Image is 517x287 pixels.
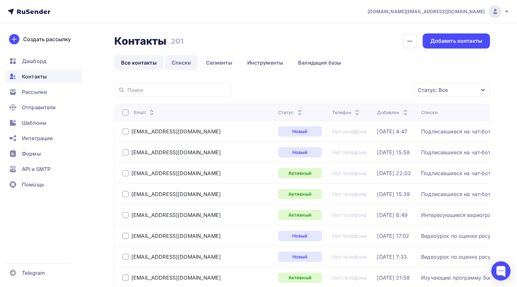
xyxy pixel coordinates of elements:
[278,168,322,178] a: Активный
[5,101,82,114] a: Отправители
[22,150,41,157] span: Формы
[171,37,183,46] h3: 201
[332,109,361,116] div: Телефон
[377,149,410,156] a: [DATE] 15:58
[22,103,56,111] span: Отправители
[377,212,408,218] a: [DATE] 8:49
[291,55,348,70] a: Валидация базы
[131,170,221,176] a: [EMAIL_ADDRESS][DOMAIN_NAME]
[418,86,448,94] div: Статус: Все
[131,149,221,156] a: [EMAIL_ADDRESS][DOMAIN_NAME]
[377,170,411,176] a: [DATE] 22:03
[199,55,239,70] a: Сегменты
[240,55,290,70] a: Инструменты
[114,35,166,48] h2: Контакты
[131,212,221,218] a: [EMAIL_ADDRESS][DOMAIN_NAME]
[377,233,409,239] a: [DATE] 17:02
[22,269,45,277] span: Telegram
[278,126,322,137] a: Новый
[377,274,410,281] a: [DATE] 21:58
[23,35,71,43] div: Создать рассылку
[278,147,322,157] a: Новый
[421,212,505,218] a: Интересующиеся вариограммой
[22,119,46,127] span: Шаблоны
[368,8,485,15] span: [DOMAIN_NAME][EMAIL_ADDRESS][DOMAIN_NAME]
[377,191,410,197] a: [DATE] 15:39
[421,274,506,281] a: Изучающие программу Surfer 23
[421,109,437,116] div: Списки
[131,128,221,135] a: [EMAIL_ADDRESS][DOMAIN_NAME]
[377,128,407,135] a: [DATE] 4:47
[114,55,164,70] a: Все контакты
[430,37,482,45] div: Добавить контакты
[22,88,47,96] span: Рассылки
[278,231,322,241] a: Новый
[332,170,367,176] a: Нет телефона
[332,254,367,260] a: Нет телефона
[5,147,82,160] a: Формы
[131,233,221,239] a: [EMAIL_ADDRESS][DOMAIN_NAME]
[278,210,322,220] a: Активный
[413,83,490,97] button: Статус: Все
[22,165,51,173] span: API и SMTP
[22,73,47,80] span: Контакты
[22,57,46,65] span: Дашборд
[127,86,228,94] input: Поиск
[5,70,82,83] a: Контакты
[332,128,367,135] a: Нет телефона
[5,85,82,98] a: Рассылки
[332,212,367,218] a: Нет телефона
[377,254,407,260] a: [DATE] 7:33
[377,109,409,116] div: Добавлен
[278,252,322,262] div: Новый
[332,233,367,239] a: Нет телефона
[332,149,367,156] a: Нет телефона
[22,134,53,142] span: Интеграции
[131,191,221,197] a: [EMAIL_ADDRESS][DOMAIN_NAME]
[368,5,509,18] a: [DOMAIN_NAME][EMAIL_ADDRESS][DOMAIN_NAME]
[5,116,82,129] a: Шаблоны
[332,274,367,281] a: Нет телефона
[165,55,198,70] a: Списки
[22,181,44,188] span: Помощь
[131,254,221,260] a: [EMAIL_ADDRESS][DOMAIN_NAME]
[134,109,155,116] div: Email
[332,191,367,197] a: Нет телефона
[278,273,322,283] a: Активный
[5,55,82,67] a: Дашборд
[131,274,221,281] div: [EMAIL_ADDRESS][DOMAIN_NAME]
[278,189,322,199] a: Активный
